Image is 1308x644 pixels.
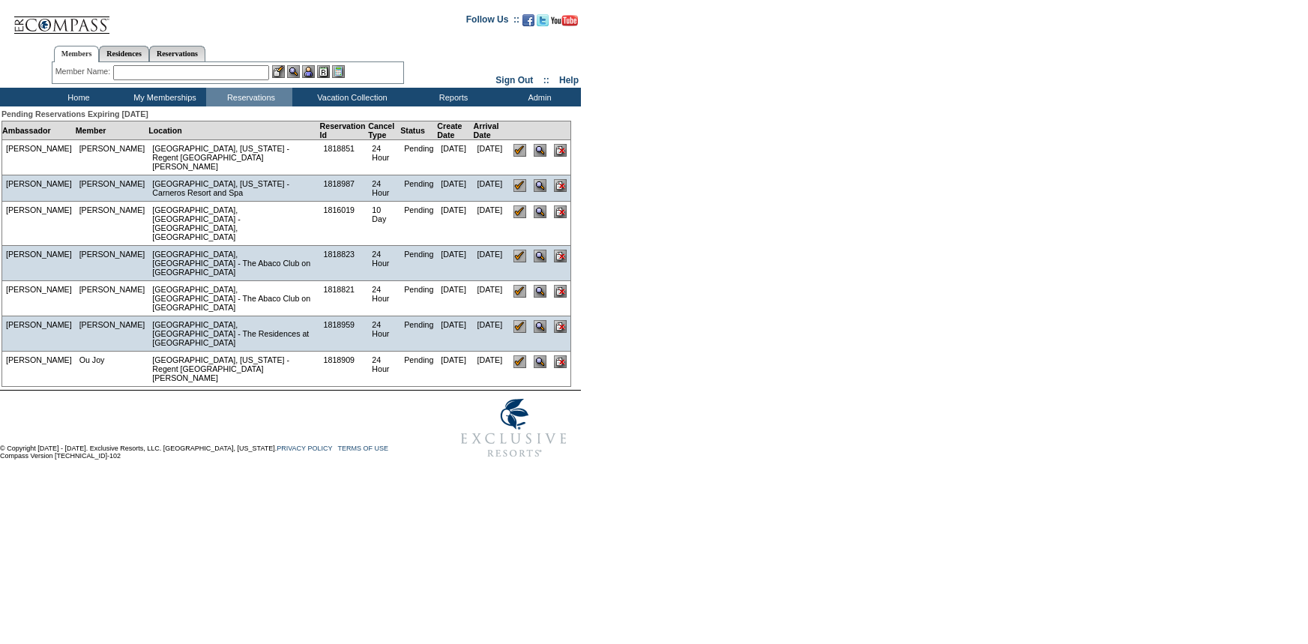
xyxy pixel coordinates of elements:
[437,140,473,175] td: [DATE]
[368,316,400,352] td: 24 Hour
[543,75,549,85] span: ::
[400,352,437,387] td: Pending
[534,179,546,192] input: View
[437,246,473,281] td: [DATE]
[437,316,473,352] td: [DATE]
[554,285,567,298] input: Cancel
[474,316,510,352] td: [DATE]
[554,355,567,368] input: Cancel
[368,281,400,316] td: 24 Hour
[474,246,510,281] td: [DATE]
[292,88,409,106] td: Vacation Collection
[320,175,369,202] td: 1818987
[320,140,369,175] td: 1818851
[148,281,319,316] td: [GEOGRAPHIC_DATA], [GEOGRAPHIC_DATA] - The Abaco Club on [GEOGRAPHIC_DATA]
[537,19,549,28] a: Follow us on Twitter
[522,14,534,26] img: Become our fan on Facebook
[148,316,319,352] td: [GEOGRAPHIC_DATA], [GEOGRAPHIC_DATA] - The Residences at [GEOGRAPHIC_DATA]
[474,140,510,175] td: [DATE]
[513,320,526,333] input: Confirm
[76,352,149,387] td: Ou Joy
[513,205,526,218] input: Confirm
[76,316,149,352] td: [PERSON_NAME]
[320,246,369,281] td: 1818823
[2,316,76,352] td: [PERSON_NAME]
[13,4,110,34] img: Compass Home
[76,202,149,246] td: [PERSON_NAME]
[320,202,369,246] td: 1816019
[287,65,300,78] img: View
[302,65,315,78] img: Impersonate
[2,246,76,281] td: [PERSON_NAME]
[554,250,567,262] input: Cancel
[34,88,120,106] td: Home
[368,175,400,202] td: 24 Hour
[317,65,330,78] img: Reservations
[320,316,369,352] td: 1818959
[466,13,519,31] td: Follow Us ::
[76,175,149,202] td: [PERSON_NAME]
[554,205,567,218] input: Cancel
[149,46,205,61] a: Reservations
[368,140,400,175] td: 24 Hour
[554,144,567,157] input: Cancel
[368,121,400,140] td: Cancel Type
[534,205,546,218] input: View
[76,140,149,175] td: [PERSON_NAME]
[148,121,319,140] td: Location
[400,175,437,202] td: Pending
[437,175,473,202] td: [DATE]
[272,65,285,78] img: b_edit.gif
[551,15,578,26] img: Subscribe to our YouTube Channel
[148,352,319,387] td: [GEOGRAPHIC_DATA], [US_STATE] - Regent [GEOGRAPHIC_DATA][PERSON_NAME]
[320,121,369,140] td: Reservation Id
[2,121,76,140] td: Ambassador
[447,391,581,466] img: Exclusive Resorts
[148,246,319,281] td: [GEOGRAPHIC_DATA], [GEOGRAPHIC_DATA] - The Abaco Club on [GEOGRAPHIC_DATA]
[2,140,76,175] td: [PERSON_NAME]
[534,285,546,298] input: View
[400,140,437,175] td: Pending
[320,352,369,387] td: 1818909
[437,352,473,387] td: [DATE]
[400,202,437,246] td: Pending
[513,285,526,298] input: Confirm
[2,175,76,202] td: [PERSON_NAME]
[474,202,510,246] td: [DATE]
[495,75,533,85] a: Sign Out
[400,121,437,140] td: Status
[495,88,581,106] td: Admin
[437,202,473,246] td: [DATE]
[400,316,437,352] td: Pending
[148,140,319,175] td: [GEOGRAPHIC_DATA], [US_STATE] - Regent [GEOGRAPHIC_DATA][PERSON_NAME]
[437,281,473,316] td: [DATE]
[206,88,292,106] td: Reservations
[554,320,567,333] input: Cancel
[551,19,578,28] a: Subscribe to our YouTube Channel
[76,246,149,281] td: [PERSON_NAME]
[513,144,526,157] input: Confirm
[1,109,148,118] span: Pending Reservations Expiring [DATE]
[513,179,526,192] input: Confirm
[522,19,534,28] a: Become our fan on Facebook
[513,355,526,368] input: Confirm
[54,46,100,62] a: Members
[537,14,549,26] img: Follow us on Twitter
[513,250,526,262] input: Confirm
[120,88,206,106] td: My Memberships
[474,121,510,140] td: Arrival Date
[474,281,510,316] td: [DATE]
[320,281,369,316] td: 1818821
[534,355,546,368] input: View
[554,179,567,192] input: Cancel
[2,202,76,246] td: [PERSON_NAME]
[277,445,332,452] a: PRIVACY POLICY
[76,121,149,140] td: Member
[368,246,400,281] td: 24 Hour
[332,65,345,78] img: b_calculator.gif
[2,281,76,316] td: [PERSON_NAME]
[559,75,579,85] a: Help
[338,445,389,452] a: TERMS OF USE
[409,88,495,106] td: Reports
[76,281,149,316] td: [PERSON_NAME]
